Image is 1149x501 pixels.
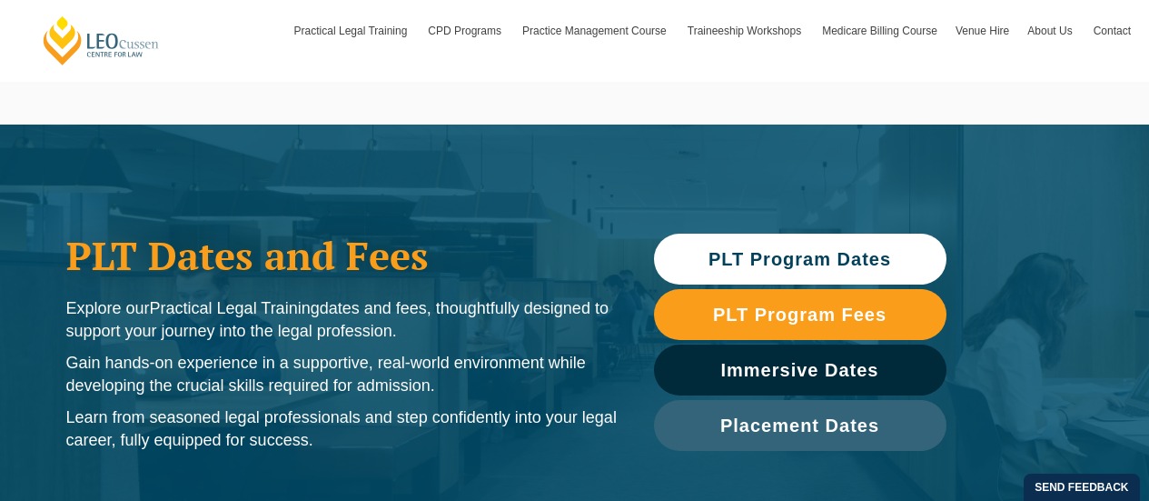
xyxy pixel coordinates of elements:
span: PLT Program Dates [708,250,891,268]
a: PLT Program Dates [654,234,946,285]
a: CPD Programs [419,5,513,57]
a: Contact [1085,5,1140,57]
span: Immersive Dates [721,361,879,379]
a: Practice Management Course [513,5,679,57]
a: About Us [1018,5,1084,57]
span: Practical Legal Training [150,299,320,317]
span: PLT Program Fees [713,306,887,324]
span: Placement Dates [720,416,879,435]
a: PLT Program Fees [654,289,946,340]
p: Explore our dates and fees, thoughtfully designed to support your journey into the legal profession. [66,297,618,343]
p: Gain hands-on experience in a supportive, real-world environment while developing the crucial ski... [66,352,618,397]
a: Placement Dates [654,400,946,451]
a: Venue Hire [946,5,1018,57]
p: Learn from seasoned legal professionals and step confidently into your legal career, fully equipp... [66,406,618,452]
iframe: LiveChat chat widget [1027,379,1104,456]
a: [PERSON_NAME] Centre for Law [41,15,162,66]
a: Medicare Billing Course [813,5,946,57]
h1: PLT Dates and Fees [66,233,618,278]
a: Practical Legal Training [285,5,420,57]
a: Traineeship Workshops [679,5,813,57]
a: Immersive Dates [654,345,946,396]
